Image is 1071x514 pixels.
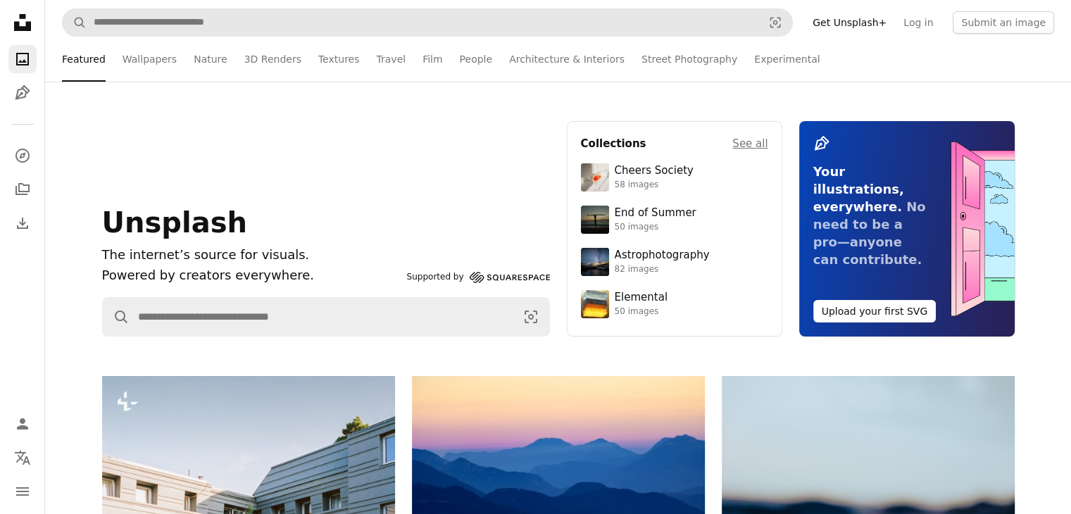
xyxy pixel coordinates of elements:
button: Menu [8,477,37,506]
div: Astrophotography [615,249,710,263]
a: Architecture & Interiors [509,37,625,82]
button: Submit an image [953,11,1054,34]
a: See all [732,135,768,152]
a: End of Summer50 images [581,206,768,234]
a: Photos [8,45,37,73]
a: Download History [8,209,37,237]
button: Visual search [513,298,549,336]
a: Get Unsplash+ [804,11,895,34]
p: Powered by creators everywhere. [102,265,401,286]
a: Log in [895,11,941,34]
a: Textures [318,37,360,82]
div: 82 images [615,264,710,275]
div: 50 images [615,306,668,318]
a: Film [422,37,442,82]
span: No need to be a pro—anyone can contribute. [813,199,926,267]
a: Elemental50 images [581,290,768,318]
button: Visual search [758,9,792,36]
div: End of Summer [615,206,696,220]
button: Search Unsplash [103,298,130,336]
a: Supported by [407,269,550,286]
a: Experimental [754,37,820,82]
img: photo-1538592487700-be96de73306f [581,248,609,276]
a: Layered blue mountains under a pastel sky [412,460,705,473]
span: Your illustrations, everywhere. [813,164,904,214]
a: Home — Unsplash [8,8,37,39]
img: photo-1610218588353-03e3130b0e2d [581,163,609,192]
a: Illustrations [8,79,37,107]
a: Travel [376,37,406,82]
h1: The internet’s source for visuals. [102,245,401,265]
form: Find visuals sitewide [62,8,793,37]
a: Cheers Society58 images [581,163,768,192]
div: 50 images [615,222,696,233]
div: Elemental [615,291,668,305]
div: Cheers Society [615,164,694,178]
button: Search Unsplash [63,9,87,36]
a: Log in / Sign up [8,410,37,438]
a: People [460,37,493,82]
h4: Collections [581,135,646,152]
span: Unsplash [102,206,247,239]
a: Astrophotography82 images [581,248,768,276]
button: Upload your first SVG [813,300,937,322]
a: 3D Renders [244,37,301,82]
div: 58 images [615,180,694,191]
button: Language [8,444,37,472]
a: Explore [8,142,37,170]
img: premium_photo-1754398386796-ea3dec2a6302 [581,206,609,234]
img: premium_photo-1751985761161-8a269d884c29 [581,290,609,318]
a: Collections [8,175,37,203]
a: Street Photography [641,37,737,82]
a: Nature [194,37,227,82]
form: Find visuals sitewide [102,297,550,337]
a: Wallpapers [123,37,177,82]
